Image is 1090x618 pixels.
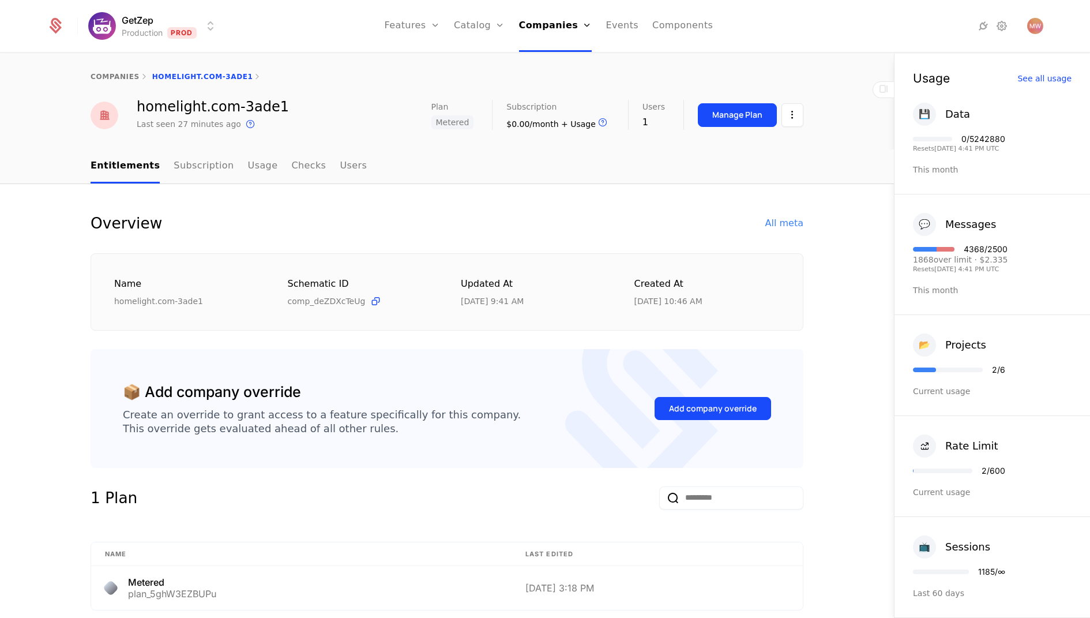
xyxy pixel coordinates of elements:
[913,145,1005,152] div: Resets [DATE] 4:41 PM UTC
[698,103,777,127] button: Manage Plan
[91,149,803,183] nav: Main
[913,213,996,236] button: 💬Messages
[945,438,998,454] div: Rate Limit
[248,149,278,183] a: Usage
[137,100,289,114] div: homelight.com-3ade1
[913,435,998,458] button: Rate Limit
[913,334,986,357] button: 📂Projects
[91,73,140,81] a: companies
[91,149,367,183] ul: Choose Sub Page
[1027,18,1043,34] img: Matt Wood
[128,589,216,598] div: plan_5ghW3EZBUPu
[961,135,1005,143] div: 0 / 5242880
[431,115,474,129] span: Metered
[655,397,771,420] button: Add company override
[506,115,610,130] div: $0.00/month
[642,103,665,111] span: Users
[712,109,762,121] div: Manage Plan
[461,295,524,307] div: 7/25/25, 9:41 AM
[122,27,163,39] div: Production
[765,216,803,230] div: All meta
[114,277,260,291] div: Name
[174,149,234,183] a: Subscription
[945,216,996,233] div: Messages
[634,295,702,307] div: 7/23/25, 10:46 AM
[913,385,1072,397] div: Current usage
[88,12,116,40] img: GetZep
[91,542,512,567] th: Name
[431,103,449,111] span: Plan
[781,103,803,127] button: Select action
[128,578,216,587] div: Metered
[945,106,970,122] div: Data
[913,103,936,126] div: 💾
[964,245,1008,253] div: 4368 / 2500
[913,266,1008,272] div: Resets [DATE] 4:41 PM UTC
[561,119,596,129] span: + Usage
[642,115,665,129] div: 1
[976,19,990,33] a: Integrations
[91,102,118,129] img: homelight.com-3ade1
[945,337,986,353] div: Projects
[512,542,803,567] th: Last edited
[913,284,1072,296] div: This month
[945,539,990,555] div: Sessions
[91,212,162,235] div: Overview
[167,27,197,39] span: Prod
[995,19,1009,33] a: Settings
[913,535,936,559] div: 📺
[913,334,936,357] div: 📂
[913,103,970,126] button: 💾Data
[123,381,301,403] div: 📦 Add company override
[288,295,366,307] span: comp_deZDXcTeUg
[913,486,1072,498] div: Current usage
[1027,18,1043,34] button: Open user button
[91,149,160,183] a: Entitlements
[913,256,1008,264] div: 1868 over limit · $2.335
[525,583,789,593] div: [DATE] 3:18 PM
[913,535,990,559] button: 📺Sessions
[913,587,1072,599] div: Last 60 days
[1017,74,1072,83] div: See all usage
[669,403,757,414] div: Add company override
[291,149,326,183] a: Checks
[461,277,607,291] div: Updated at
[913,164,1072,175] div: This month
[506,103,557,111] span: Subscription
[340,149,367,183] a: Users
[634,277,780,291] div: Created at
[992,366,1005,374] div: 2 / 6
[137,118,241,130] div: Last seen 27 minutes ago
[913,213,936,236] div: 💬
[114,295,260,307] div: homelight.com-3ade1
[91,486,137,510] div: 1 Plan
[288,277,434,291] div: Schematic ID
[978,568,1005,576] div: 1185 / ∞
[122,13,153,27] span: GetZep
[92,13,217,39] button: Select environment
[123,408,521,436] div: Create an override to grant access to a feature specifically for this company. This override gets...
[913,72,950,84] div: Usage
[982,467,1005,475] div: 2 / 600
